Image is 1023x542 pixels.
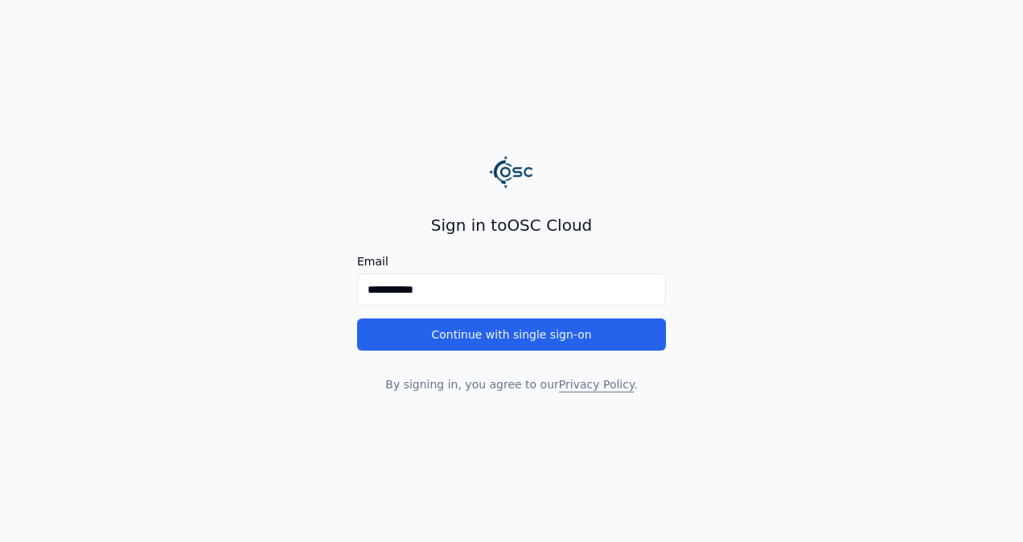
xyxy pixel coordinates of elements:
[357,214,666,236] h2: Sign in to OSC Cloud
[357,318,666,351] button: Continue with single sign-on
[559,378,634,391] a: Privacy Policy
[357,376,666,392] p: By signing in, you agree to our .
[489,150,534,195] img: Logo
[357,256,666,267] label: Email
